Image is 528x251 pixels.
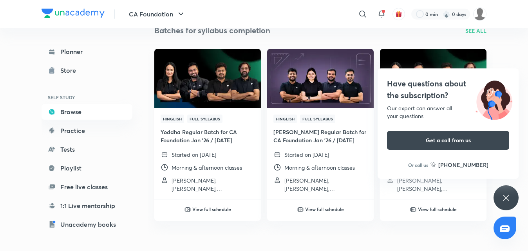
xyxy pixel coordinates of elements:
h6: SELF STUDY [42,91,132,104]
img: Thumbnail [266,48,374,109]
div: Our expert can answer all your questions [387,104,509,120]
a: Tests [42,142,132,157]
a: SEE ALL [465,27,486,35]
a: Planner [42,44,132,59]
p: Hitesh Parmar, Nakul Katheria, Akhilesh Daga and 2 more [284,176,367,193]
h6: View full schedule [192,206,231,213]
h6: View full schedule [305,206,344,213]
p: Started on [DATE] [284,151,329,159]
a: Store [42,63,132,78]
a: Unacademy books [42,217,132,232]
button: CA Foundation [124,6,190,22]
h4: Have questions about the subscription? [387,78,509,101]
button: avatar [392,8,405,20]
h4: Yoddha Regular Batch for CA Foundation Jan '26 / [DATE] [161,128,255,144]
a: Playlist [42,160,132,176]
a: [PHONE_NUMBER] [430,161,488,169]
img: Thumbnail [153,48,262,109]
img: play [297,206,304,213]
a: Browse [42,104,132,120]
a: Company Logo [42,9,105,20]
a: ThumbnailHinglishFull SyllabusYoddha Regular Batch for CA Foundation Jan '26 / [DATE]Started on [... [380,49,486,199]
p: Aditya Sharma, Shivani Sharma, Shantam Gupta and 2 more [172,176,255,193]
a: Free live classes [42,179,132,195]
a: 1:1 Live mentorship [42,198,132,213]
img: Tina kalita [473,7,486,21]
div: Store [60,66,81,75]
img: play [410,206,416,213]
span: Full Syllabus [300,115,335,123]
a: ThumbnailHinglishFull Syllabus[PERSON_NAME] Regular Batch for CA Foundation Jan '26 / [DATE]Start... [267,49,374,199]
h6: [PHONE_NUMBER] [438,161,488,169]
p: Morning & afternoon classes [172,163,242,172]
img: avatar [395,11,402,18]
button: Get a call from us [387,131,509,150]
h6: View full schedule [418,206,457,213]
img: streak [443,10,450,18]
h2: Batches for syllabus completion [154,25,270,36]
h4: [PERSON_NAME] Regular Batch for CA Foundation Jan '26 / [DATE] [273,128,367,144]
p: Started on [DATE] [172,151,216,159]
p: Morning & afternoon classes [284,163,355,172]
p: Or call us [408,161,428,169]
img: Company Logo [42,9,105,18]
a: ThumbnailHinglishFull SyllabusYoddha Regular Batch for CA Foundation Jan '26 / [DATE]Started on [... [154,49,261,199]
span: Hinglish [161,115,184,123]
img: ttu_illustration_new.svg [469,78,519,120]
p: Aditya Sharma, Shivani Sharma, Shantam Gupta and 3 more [397,176,480,193]
img: play [184,206,191,213]
a: Practice [42,123,132,138]
span: Hinglish [273,115,297,123]
span: Full Syllabus [187,115,222,123]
